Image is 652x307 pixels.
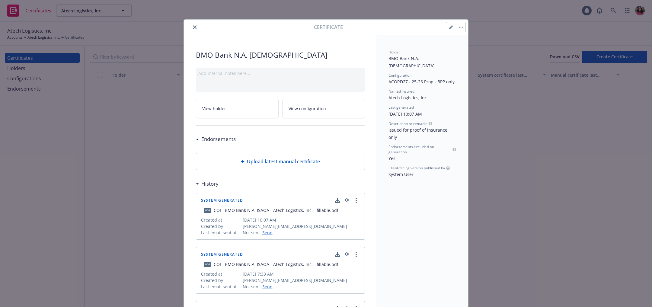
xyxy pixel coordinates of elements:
button: close [191,24,198,31]
span: Named insured [388,89,414,94]
a: more [353,251,360,258]
span: pdf [204,208,211,213]
div: Endorsements [196,135,236,143]
h3: History [201,180,219,188]
span: Created at [201,271,240,277]
span: Certificate [314,24,343,31]
span: View holder [202,105,226,112]
span: [DATE] 10:07 AM [388,111,422,117]
span: Configuration [388,73,411,78]
span: Created by [201,277,240,283]
span: Created by [201,223,240,229]
span: Endorsements excluded on generation [388,144,451,155]
span: Client-facing version published by [388,165,445,171]
span: BMO Bank N.A. [DEMOGRAPHIC_DATA] [196,50,365,60]
div: Upload latest manual certificate [196,153,365,170]
span: BMO Bank N.A. [DEMOGRAPHIC_DATA] [388,56,435,69]
span: [DATE] 10:07 AM [243,217,360,223]
span: Atech Logistics, Inc. [388,95,428,101]
span: ACORD27 - 25-26 Prop - BPP only [388,79,455,85]
span: [PERSON_NAME][EMAIL_ADDRESS][DOMAIN_NAME] [243,223,360,229]
a: Send [260,229,273,236]
span: Last email sent at [201,229,240,236]
span: View configuration [289,105,326,112]
span: Not sent [243,283,260,290]
span: Last email sent at [201,283,240,290]
span: Description or remarks [388,121,427,126]
span: Created at [201,217,240,223]
a: View holder [196,99,279,118]
span: Yes [388,155,395,161]
span: System User [388,171,414,177]
div: History [196,180,219,188]
span: [PERSON_NAME][EMAIL_ADDRESS][DOMAIN_NAME] [243,277,360,283]
span: COI - BMO Bank N.A. ISAOA - Atech Logistics, Inc. - fillable.pdf [214,261,338,267]
a: View configuration [282,99,365,118]
span: Add internal notes here... [198,70,363,76]
span: System Generated [201,253,243,256]
span: Upload latest manual certificate [247,158,320,165]
span: System Generated [201,199,243,202]
span: Not sent [243,229,260,236]
a: Send [260,283,273,290]
span: Issued for proof of insurance only [388,127,449,140]
span: pdf [204,262,211,267]
span: [DATE] 7:33 AM [243,271,360,277]
span: Holder [388,50,400,55]
h3: Endorsements [201,135,236,143]
a: more [353,197,360,204]
span: COI - BMO Bank N.A. ISAOA - Atech Logistics, Inc. - fillable.pdf [214,207,338,213]
span: Last generated [388,105,414,110]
